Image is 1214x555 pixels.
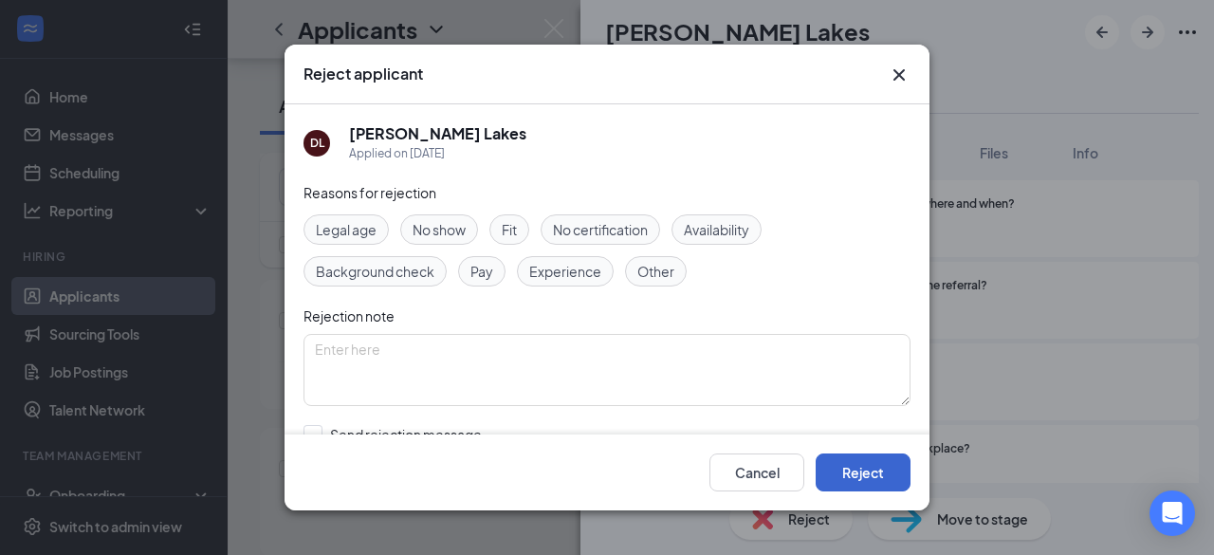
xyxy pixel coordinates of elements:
[303,64,423,84] h3: Reject applicant
[684,219,749,240] span: Availability
[709,453,804,491] button: Cancel
[816,453,910,491] button: Reject
[349,123,526,144] h5: [PERSON_NAME] Lakes
[303,184,436,201] span: Reasons for rejection
[316,261,434,282] span: Background check
[1150,490,1195,536] div: Open Intercom Messenger
[637,261,674,282] span: Other
[502,219,517,240] span: Fit
[349,144,526,163] div: Applied on [DATE]
[888,64,910,86] button: Close
[888,64,910,86] svg: Cross
[529,261,601,282] span: Experience
[303,307,395,324] span: Rejection note
[310,135,324,151] div: DL
[316,219,377,240] span: Legal age
[413,219,466,240] span: No show
[553,219,648,240] span: No certification
[470,261,493,282] span: Pay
